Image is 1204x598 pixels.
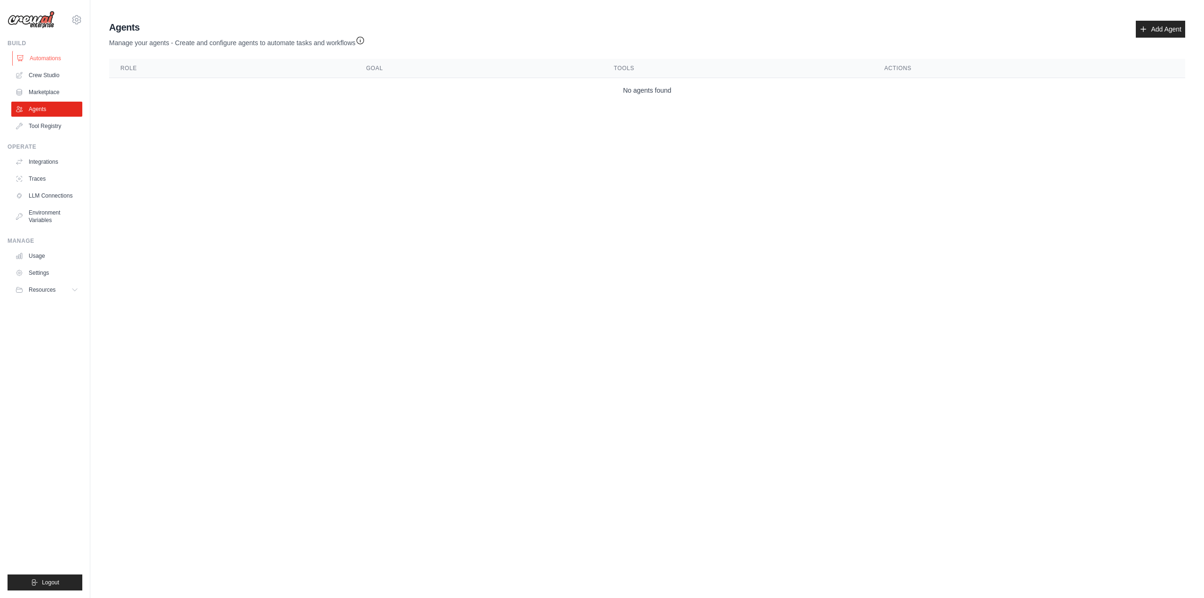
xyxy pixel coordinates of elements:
a: Integrations [11,154,82,169]
a: Settings [11,265,82,280]
img: Logo [8,11,55,29]
a: Tool Registry [11,119,82,134]
a: Crew Studio [11,68,82,83]
a: Agents [11,102,82,117]
button: Logout [8,574,82,590]
a: LLM Connections [11,188,82,203]
a: Add Agent [1136,21,1185,38]
a: Traces [11,171,82,186]
a: Automations [12,51,83,66]
th: Tools [602,59,873,78]
div: Operate [8,143,82,151]
th: Actions [873,59,1185,78]
button: Resources [11,282,82,297]
span: Logout [42,579,59,586]
span: Resources [29,286,55,294]
th: Role [109,59,355,78]
div: Manage [8,237,82,245]
th: Goal [355,59,602,78]
p: Manage your agents - Create and configure agents to automate tasks and workflows [109,34,365,48]
div: Build [8,40,82,47]
h2: Agents [109,21,365,34]
a: Environment Variables [11,205,82,228]
a: Marketplace [11,85,82,100]
td: No agents found [109,78,1185,103]
a: Usage [11,248,82,263]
